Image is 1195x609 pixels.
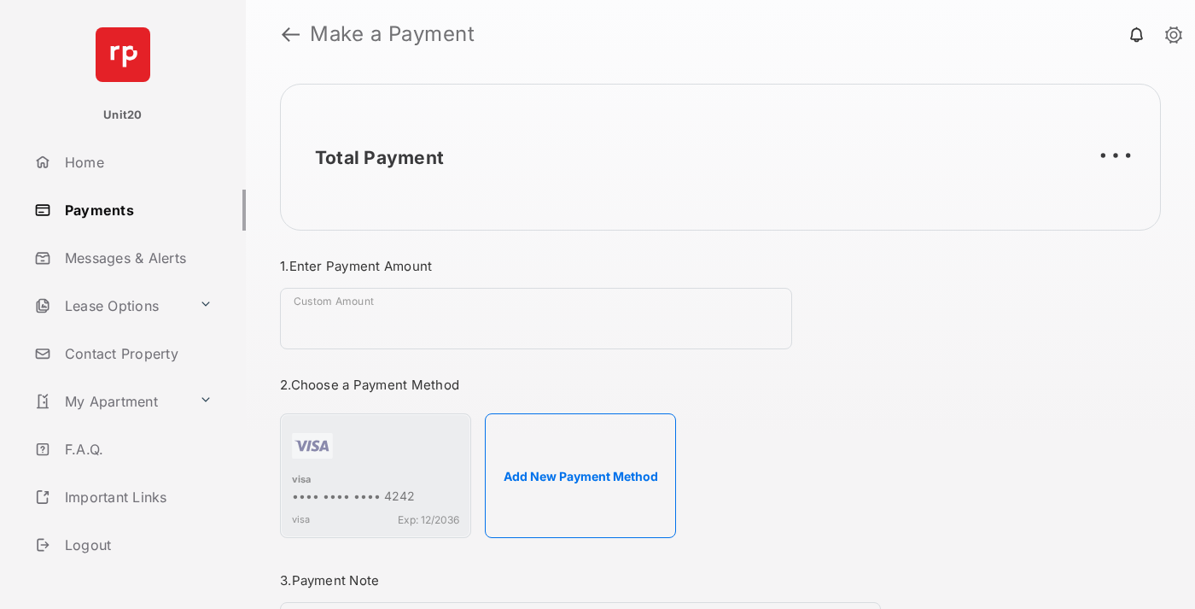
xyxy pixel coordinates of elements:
[280,377,881,393] h3: 2. Choose a Payment Method
[27,381,192,422] a: My Apartment
[485,413,676,538] button: Add New Payment Method
[96,27,150,82] img: svg+xml;base64,PHN2ZyB4bWxucz0iaHR0cDovL3d3dy53My5vcmcvMjAwMC9zdmciIHdpZHRoPSI2NCIgaGVpZ2h0PSI2NC...
[310,24,475,44] strong: Make a Payment
[27,477,219,518] a: Important Links
[398,513,459,526] span: Exp: 12/2036
[280,258,881,274] h3: 1. Enter Payment Amount
[27,285,192,326] a: Lease Options
[292,489,459,507] div: •••• •••• •••• 4242
[27,190,246,231] a: Payments
[292,513,310,526] span: visa
[315,147,444,168] h2: Total Payment
[27,524,246,565] a: Logout
[27,142,246,183] a: Home
[280,572,881,589] h3: 3. Payment Note
[103,107,143,124] p: Unit20
[27,429,246,470] a: F.A.Q.
[27,333,246,374] a: Contact Property
[292,473,459,489] div: visa
[280,413,471,538] div: visa•••• •••• •••• 4242visaExp: 12/2036
[27,237,246,278] a: Messages & Alerts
